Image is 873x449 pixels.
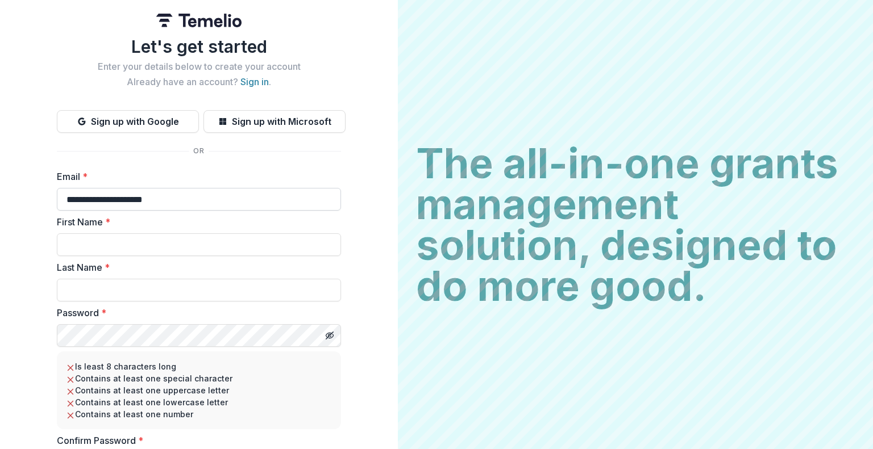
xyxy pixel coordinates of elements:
[240,76,269,87] a: Sign in
[57,36,341,57] h1: Let's get started
[57,306,334,320] label: Password
[66,408,332,420] li: Contains at least one number
[57,215,334,229] label: First Name
[57,434,334,447] label: Confirm Password
[66,384,332,396] li: Contains at least one uppercase letter
[66,360,332,372] li: Is least 8 characters long
[321,326,339,345] button: Toggle password visibility
[57,61,341,72] h2: Enter your details below to create your account
[203,110,346,133] button: Sign up with Microsoft
[66,396,332,408] li: Contains at least one lowercase letter
[57,110,199,133] button: Sign up with Google
[57,77,341,87] h2: Already have an account? .
[57,261,334,274] label: Last Name
[66,372,332,384] li: Contains at least one special character
[156,14,242,27] img: Temelio
[57,170,334,183] label: Email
